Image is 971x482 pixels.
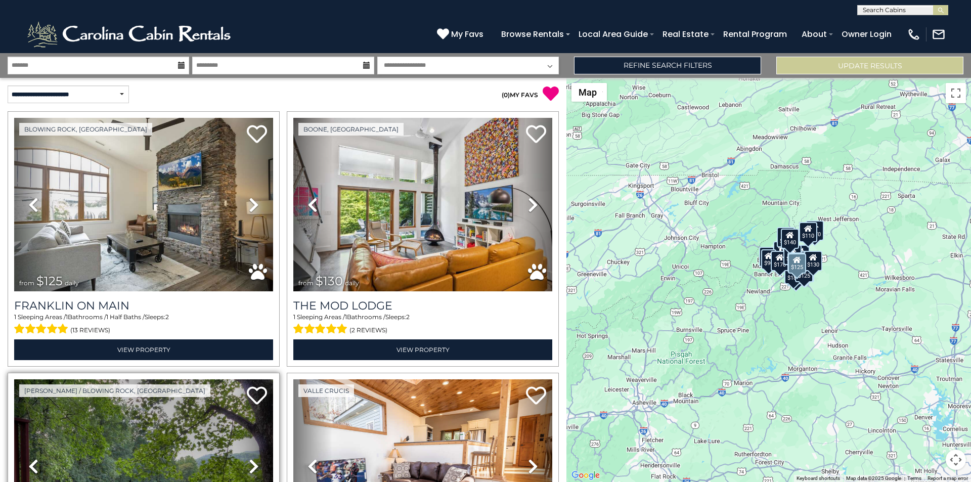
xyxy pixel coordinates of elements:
div: $170 [771,251,789,271]
img: mail-regular-white.png [932,27,946,41]
div: $85 [759,246,774,267]
a: Boone, [GEOGRAPHIC_DATA] [298,123,404,136]
button: Update Results [776,57,963,74]
span: 1 [14,313,16,321]
a: Report a map error [928,475,968,481]
img: thumbnail_167016859.jpeg [293,118,552,291]
span: 1 [66,313,68,321]
span: 1 [345,313,347,321]
span: $125 [36,274,63,288]
img: thumbnail_167127309.jpeg [14,118,273,291]
a: Franklin On Main [14,299,273,313]
span: My Favs [451,28,483,40]
button: Map camera controls [946,450,966,470]
a: My Favs [437,28,486,41]
button: Change map style [571,83,607,102]
div: $170 [806,221,824,241]
a: Rental Program [718,25,792,43]
a: View Property [14,339,273,360]
span: 1 Half Baths / [106,313,145,321]
span: (2 reviews) [349,324,387,337]
a: View Property [293,339,552,360]
div: $165 [787,252,806,272]
div: Sleeping Areas / Bathrooms / Sleeps: [293,313,552,337]
div: $155 [787,266,805,286]
div: $185 [777,227,795,247]
a: Refine Search Filters [574,57,761,74]
span: daily [65,279,79,287]
a: Local Area Guide [573,25,653,43]
div: $175 [783,244,802,265]
button: Keyboard shortcuts [797,475,840,482]
a: Add to favorites [526,385,546,407]
span: 1 [293,313,295,321]
div: $140 [781,229,799,249]
div: $125 [795,261,813,282]
span: from [298,279,314,287]
a: Add to favorites [526,124,546,146]
span: 2 [165,313,169,321]
img: Google [569,469,602,482]
div: $130 [804,251,822,271]
a: Blowing Rock, [GEOGRAPHIC_DATA] [19,123,152,136]
span: daily [345,279,359,287]
span: 2 [406,313,410,321]
span: ( ) [502,91,510,99]
a: Owner Login [836,25,897,43]
a: [PERSON_NAME] / Blowing Rock, [GEOGRAPHIC_DATA] [19,384,210,397]
img: phone-regular-white.png [907,27,921,41]
div: $90 [761,249,776,269]
span: from [19,279,34,287]
div: Sleeping Areas / Bathrooms / Sleeps: [14,313,273,337]
span: (13 reviews) [70,324,110,337]
a: Add to favorites [247,385,267,407]
div: $125 [788,253,806,274]
a: The Mod Lodge [293,299,552,313]
div: $180 [784,264,803,284]
a: About [797,25,832,43]
a: Add to favorites [247,124,267,146]
button: Toggle fullscreen view [946,83,966,103]
a: Valle Crucis [298,384,354,397]
img: White-1-2.png [25,19,235,50]
a: Real Estate [657,25,714,43]
span: 0 [504,91,508,99]
span: Map data ©2025 Google [846,475,901,481]
a: Terms [907,475,921,481]
a: Open this area in Google Maps (opens a new window) [569,469,602,482]
span: $130 [316,274,343,288]
div: $110 [799,222,817,242]
span: Map [579,87,597,98]
a: (0)MY FAVS [502,91,538,99]
a: Browse Rentals [496,25,569,43]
